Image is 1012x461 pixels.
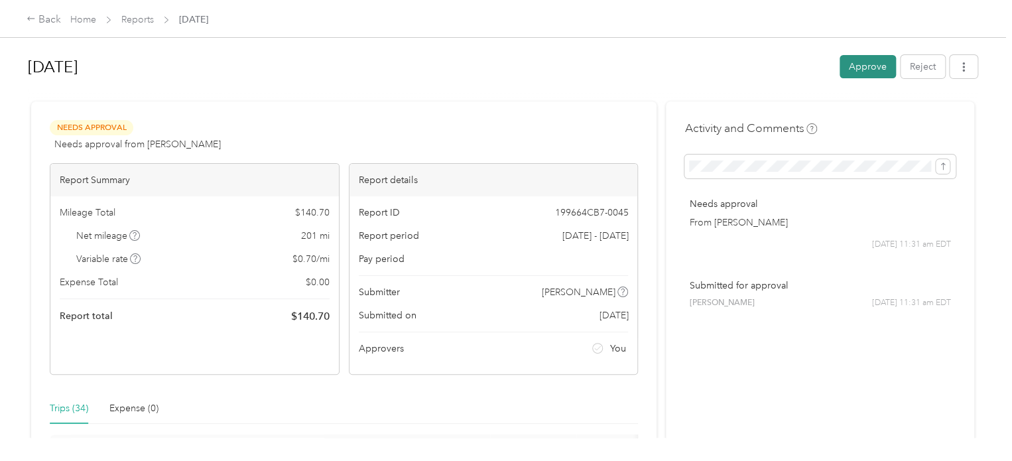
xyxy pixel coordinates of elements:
h1: Aug 2025 [28,51,830,83]
span: $ 140.70 [295,206,330,220]
h4: Activity and Comments [684,120,817,137]
div: Report Summary [50,164,339,196]
span: [DATE] 11:31 am EDT [872,297,951,309]
span: [DATE] - [DATE] [562,229,628,243]
span: Report period [359,229,419,243]
span: Mileage Total [60,206,115,220]
a: Reports [121,14,154,25]
span: Report ID [359,206,400,220]
div: Report details [349,164,638,196]
p: Needs approval [689,197,951,211]
span: [PERSON_NAME] [689,297,754,309]
span: Variable rate [76,252,141,266]
span: Submitted on [359,308,416,322]
iframe: Everlance-gr Chat Button Frame [938,387,1012,461]
p: From [PERSON_NAME] [689,216,951,230]
div: Back [27,12,61,28]
span: Needs approval from [PERSON_NAME] [54,137,221,151]
span: Report total [60,309,113,323]
span: Net mileage [76,229,141,243]
span: Approvers [359,342,404,356]
span: 201 mi [301,229,330,243]
span: [DATE] 11:31 am EDT [872,239,951,251]
span: [DATE] [179,13,208,27]
span: [PERSON_NAME] [542,285,615,299]
a: Home [70,14,96,25]
p: Submitted for approval [689,279,951,293]
div: Expense (0) [109,401,158,416]
span: You [610,342,626,356]
span: $ 0.00 [306,275,330,289]
button: Reject [901,55,945,78]
span: 199664CB7-0045 [554,206,628,220]
span: Needs Approval [50,120,133,135]
div: Trips (34) [50,401,88,416]
span: Expense Total [60,275,118,289]
button: Approve [840,55,896,78]
span: [DATE] [599,308,628,322]
span: Pay period [359,252,405,266]
span: $ 140.70 [291,308,330,324]
span: $ 0.70 / mi [292,252,330,266]
span: Submitter [359,285,400,299]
